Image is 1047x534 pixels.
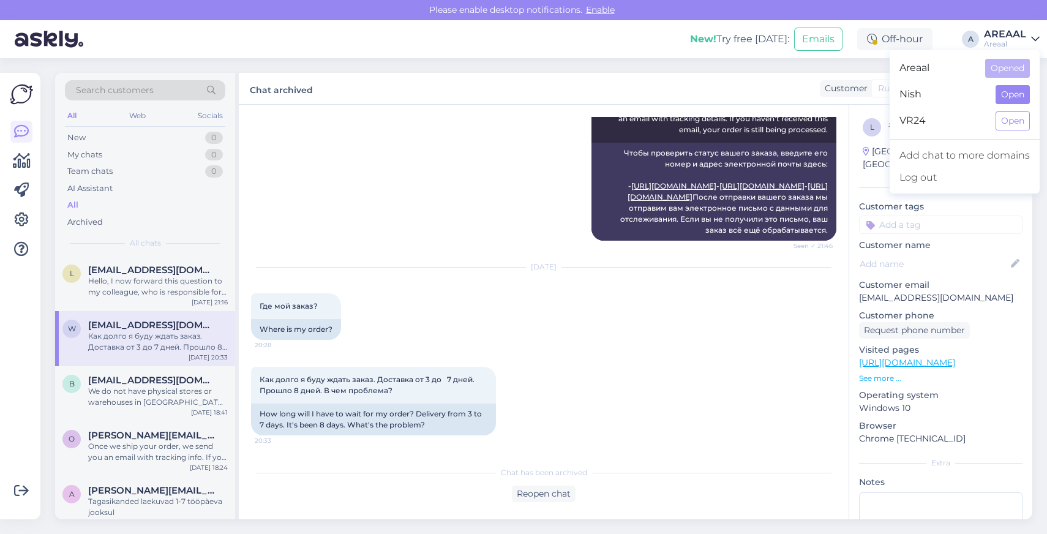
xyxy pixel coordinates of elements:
span: anton.zinkevit@gmail.com [88,485,216,496]
div: How long will I have to wait for my order? Delivery from 3 to 7 days. It's been 8 days. What's th... [251,404,496,435]
span: w [68,324,76,333]
div: [DATE] 18:24 [190,463,228,472]
span: 20:33 [255,436,301,445]
div: Request phone number [859,322,970,339]
span: bagamen323232@icloud.com [88,375,216,386]
div: Customer information [859,182,1023,193]
div: AI Assistant [67,182,113,195]
div: Чтобы проверить статус вашего заказа, введите его номер и адрес электронной почты здесь: - - - По... [591,143,836,241]
a: Add chat to more domains [890,145,1040,167]
div: 0 [205,149,223,161]
span: a [69,489,75,498]
div: My chats [67,149,102,161]
span: Chat has been archived [501,467,587,478]
a: [URL][DOMAIN_NAME] [631,181,716,190]
p: Notes [859,476,1023,489]
span: Как долго я буду ждать заказ. Доставка от 3 до 7 дней. Прошло 8 дней. В чем проблема? [260,375,476,395]
div: Tagasikanded laekuvad 1-7 tööpäeva jooksul [88,496,228,518]
span: l [70,269,74,278]
input: Add name [860,257,1008,271]
div: [DATE] 18:41 [191,408,228,417]
button: Emails [794,28,842,51]
p: Browser [859,419,1023,432]
span: Nish [899,85,986,104]
div: AREAAL [984,29,1026,39]
p: See more ... [859,373,1023,384]
div: Customer [820,82,868,95]
span: Russian [878,82,911,95]
input: Add a tag [859,216,1023,234]
span: woodworks@mail.ee [88,320,216,331]
div: [DATE] 20:33 [189,353,228,362]
span: o [69,434,75,443]
div: [DATE] 16:42 [190,518,228,527]
p: Customer phone [859,309,1023,322]
div: Areaal [984,39,1026,49]
span: All chats [130,238,161,249]
p: Customer email [859,279,1023,291]
div: Hello, I now forward this question to my colleague, who is responsible for this. The reply will b... [88,276,228,298]
div: Where is my order? [251,319,341,340]
div: 0 [205,165,223,178]
div: Socials [195,108,225,124]
img: Askly Logo [10,83,33,106]
span: Search customers [76,84,154,97]
div: Archived [67,216,103,228]
span: 20:28 [255,340,301,350]
div: Off-hour [857,28,933,50]
b: New! [690,33,716,45]
div: Extra [859,457,1023,468]
a: [URL][DOMAIN_NAME] [859,357,955,368]
span: Где мой заказ? [260,301,318,310]
p: Customer name [859,239,1023,252]
span: l [870,122,874,132]
div: Reopen chat [512,486,576,502]
a: [URL][DOMAIN_NAME] [719,181,805,190]
p: Operating system [859,389,1023,402]
div: [DATE] 21:16 [192,298,228,307]
p: Visited pages [859,344,1023,356]
span: b [69,379,75,388]
div: All [65,108,79,124]
div: New [67,132,86,144]
div: Try free [DATE]: [690,32,789,47]
a: AREAALAreaal [984,29,1040,49]
div: Team chats [67,165,113,178]
button: Open [996,85,1030,104]
span: Enable [582,4,618,15]
div: [DATE] [251,261,836,273]
span: liisi.seiler11@gmail.com [88,265,216,276]
div: # ld9divaw [888,118,965,133]
span: Areaal [899,59,975,78]
p: Chrome [TECHNICAL_ID] [859,432,1023,445]
p: [EMAIL_ADDRESS][DOMAIN_NAME] [859,291,1023,304]
button: Open [996,111,1030,130]
div: A [962,31,979,48]
span: Seen ✓ 21:46 [787,241,833,250]
div: Log out [890,167,1040,189]
p: Customer tags [859,200,1023,213]
div: Web [127,108,148,124]
div: 0 [205,132,223,144]
div: Как долго я буду ждать заказ. Доставка от 3 до 7 дней. Прошло 8 дней. В чем проблема? [88,331,228,353]
div: Once we ship your order, we send you an email with tracking info. If you haven't got this email, ... [88,441,228,463]
label: Chat archived [250,80,313,97]
div: We do not have physical stores or warehouses in [GEOGRAPHIC_DATA] for pickup. All orders are made... [88,386,228,408]
div: All [67,199,78,211]
button: Opened [985,59,1030,78]
span: VR24 [899,111,986,130]
span: ocarroll.gavin@gmail.com [88,430,216,441]
p: Windows 10 [859,402,1023,415]
div: [GEOGRAPHIC_DATA], [GEOGRAPHIC_DATA] [863,145,998,171]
